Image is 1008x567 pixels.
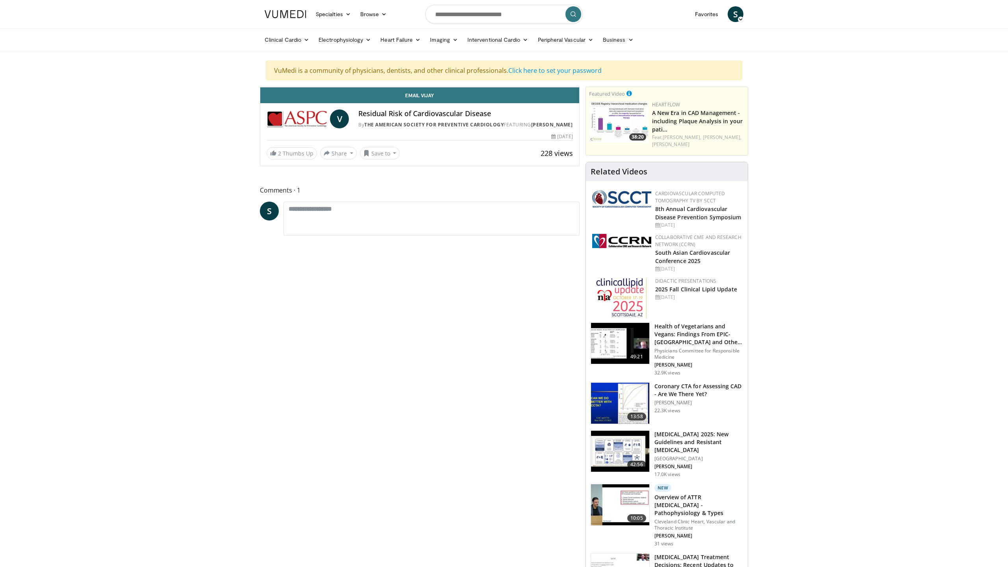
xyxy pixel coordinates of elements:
a: 10:05 New Overview of ATTR [MEDICAL_DATA] - Pathophysiology & Types Cleveland Clinic Heart, Vascu... [591,484,743,547]
button: Share [320,147,357,159]
a: [PERSON_NAME] [652,141,689,148]
a: Interventional Cardio [463,32,533,48]
h3: Overview of ATTR [MEDICAL_DATA] - Pathophysiology & Types [654,493,743,517]
a: 49:21 Health of Vegetarians and Vegans: Findings From EPIC-[GEOGRAPHIC_DATA] and Othe… Physicians... [591,322,743,376]
span: 38:20 [629,133,646,141]
input: Search topics, interventions [425,5,583,24]
a: 8th Annual Cardiovascular Disease Prevention Symposium [655,205,741,221]
h4: Residual Risk of Cardiovascular Disease [358,109,573,118]
a: Email Vijay [260,87,579,103]
a: Peripheral Vascular [533,32,598,48]
small: Featured Video [589,90,625,97]
a: Specialties [311,6,356,22]
a: Cardiovascular Computed Tomography TV by SCCT [655,190,725,204]
img: VuMedi Logo [265,10,306,18]
div: By FEATURING [358,121,573,128]
p: 31 views [654,541,674,547]
a: V [330,109,349,128]
div: [DATE] [655,265,741,272]
p: [GEOGRAPHIC_DATA] [654,456,743,462]
img: a04ee3ba-8487-4636-b0fb-5e8d268f3737.png.150x105_q85_autocrop_double_scale_upscale_version-0.2.png [592,234,651,248]
a: Heart Failure [376,32,425,48]
a: 2 Thumbs Up [267,147,317,159]
div: [DATE] [655,222,741,229]
h3: Health of Vegetarians and Vegans: Findings From EPIC-[GEOGRAPHIC_DATA] and Othe… [654,322,743,346]
h4: Related Videos [591,167,647,176]
p: 17.0K views [654,471,680,478]
a: A New Era in CAD Management - including Plaque Analysis in your pati… [652,109,743,133]
a: Business [598,32,638,48]
div: VuMedi is a community of physicians, dentists, and other clinical professionals. [266,61,742,80]
button: Save to [360,147,400,159]
a: Click here to set your password [508,66,602,75]
a: Clinical Cardio [260,32,314,48]
h3: Coronary CTA for Assessing CAD - Are We There Yet? [654,382,743,398]
a: 38:20 [589,101,648,143]
a: Electrophysiology [314,32,376,48]
img: d65bce67-f81a-47c5-b47d-7b8806b59ca8.jpg.150x105_q85_autocrop_double_scale_upscale_version-0.2.jpg [596,278,647,319]
img: 606f2b51-b844-428b-aa21-8c0c72d5a896.150x105_q85_crop-smart_upscale.jpg [591,323,649,364]
a: Imaging [425,32,463,48]
p: [PERSON_NAME] [654,362,743,368]
div: Didactic Presentations [655,278,741,285]
div: Feat. [652,134,745,148]
span: Comments 1 [260,185,580,195]
a: Favorites [690,6,723,22]
span: 49:21 [627,353,646,361]
a: [PERSON_NAME] [531,121,573,128]
a: [PERSON_NAME], [663,134,701,141]
a: Heartflow [652,101,680,108]
img: 34b2b9a4-89e5-4b8c-b553-8a638b61a706.150x105_q85_crop-smart_upscale.jpg [591,383,649,424]
a: S [728,6,743,22]
a: [PERSON_NAME], [703,134,741,141]
p: [PERSON_NAME] [654,463,743,470]
a: 2025 Fall Clinical Lipid Update [655,285,737,293]
img: 51a70120-4f25-49cc-93a4-67582377e75f.png.150x105_q85_autocrop_double_scale_upscale_version-0.2.png [592,190,651,208]
div: [DATE] [655,294,741,301]
p: [PERSON_NAME] [654,400,743,406]
p: 32.9K views [654,370,680,376]
h3: [MEDICAL_DATA] 2025: New Guidelines and Resistant [MEDICAL_DATA] [654,430,743,454]
img: 280bcb39-0f4e-42eb-9c44-b41b9262a277.150x105_q85_crop-smart_upscale.jpg [591,431,649,472]
p: [PERSON_NAME] [654,533,743,539]
img: The American Society for Preventive Cardiology [267,109,327,128]
span: 228 views [541,148,573,158]
div: [DATE] [551,133,573,140]
span: 2 [278,150,281,157]
span: 13:58 [627,413,646,421]
span: 42:56 [627,461,646,469]
a: Collaborative CME and Research Network (CCRN) [655,234,741,248]
p: Cleveland Clinic Heart, Vascular and Thoracic Institute [654,519,743,531]
a: S [260,202,279,220]
span: 10:05 [627,514,646,522]
p: New [654,484,672,492]
a: 42:56 [MEDICAL_DATA] 2025: New Guidelines and Resistant [MEDICAL_DATA] [GEOGRAPHIC_DATA] [PERSON_... [591,430,743,478]
a: The American Society for Preventive Cardiology [364,121,504,128]
a: 13:58 Coronary CTA for Assessing CAD - Are We There Yet? [PERSON_NAME] 22.3K views [591,382,743,424]
p: Physicians Committee for Responsible Medicine [654,348,743,360]
img: 738d0e2d-290f-4d89-8861-908fb8b721dc.150x105_q85_crop-smart_upscale.jpg [589,101,648,143]
a: South Asian Cardiovascular Conference 2025 [655,249,730,265]
p: 22.3K views [654,408,680,414]
img: 2f83149f-471f-45a5-8edf-b959582daf19.150x105_q85_crop-smart_upscale.jpg [591,484,649,525]
a: Browse [356,6,392,22]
